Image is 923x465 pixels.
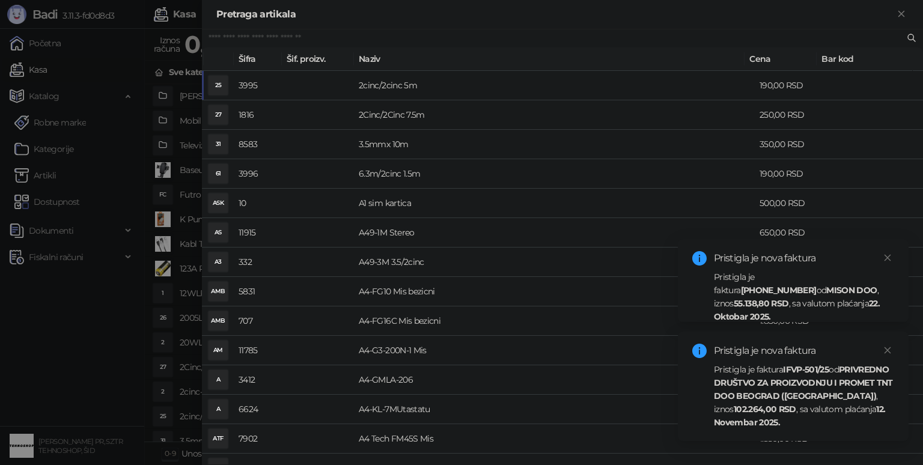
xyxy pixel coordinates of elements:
strong: PRIVREDNO DRUŠTVO ZA PROIZVODNJU I PROMET TNT DOO BEOGRAD ([GEOGRAPHIC_DATA]) [714,364,893,401]
td: 3.5mmx 10m [354,130,755,159]
td: 707 [234,306,282,336]
div: A3 [209,252,228,272]
span: close [883,254,892,262]
td: 6.3m/2cinc 1.5m [354,159,755,189]
td: A4-FG10 Mis bezicni [354,277,755,306]
div: AS [209,223,228,242]
td: A4-KL-7MUtastatu [354,395,755,424]
th: Bar kod [817,47,913,71]
td: 2Cinc/2Cinc 7.5m [354,100,755,130]
span: info-circle [692,344,707,358]
td: 11785 [234,336,282,365]
span: info-circle [692,251,707,266]
th: Šifra [234,47,282,71]
td: 11915 [234,218,282,248]
a: Close [881,344,894,357]
div: A [209,370,228,389]
div: Pristigla je nova faktura [714,251,894,266]
td: 250,00 RSD [755,100,827,130]
td: 10 [234,189,282,218]
strong: 12. Novembar 2025. [714,404,886,428]
div: AM [209,341,228,360]
div: Pristigla je nova faktura [714,344,894,358]
th: Naziv [354,47,745,71]
div: Pristigla je faktura od , iznos , sa valutom plaćanja [714,270,894,323]
button: Zatvori [894,7,909,22]
td: 8583 [234,130,282,159]
div: Pretraga artikala [216,7,894,22]
td: 190,00 RSD [755,71,827,100]
td: 2cinc/2cinc 5m [354,71,755,100]
strong: MISON DOO [826,285,877,296]
div: 25 [209,76,228,95]
td: A4 Tech FM45S Mis [354,424,755,454]
th: Šif. proizv. [282,47,354,71]
td: 3996 [234,159,282,189]
td: 7902 [234,424,282,454]
strong: 102.264,00 RSD [734,404,796,415]
td: 6624 [234,395,282,424]
div: AMB [209,282,228,301]
strong: 55.138,80 RSD [734,298,789,309]
strong: [PHONE_NUMBER] [741,285,817,296]
td: A1 sim kartica [354,189,755,218]
div: AMB [209,311,228,330]
div: A [209,400,228,419]
td: 5831 [234,277,282,306]
span: close [883,346,892,354]
td: A4-GMLA-206 [354,365,755,395]
a: Close [881,251,894,264]
td: 3995 [234,71,282,100]
th: Cena [745,47,817,71]
td: 3412 [234,365,282,395]
td: 1816 [234,100,282,130]
td: A49-1M Stereo [354,218,755,248]
div: 61 [209,164,228,183]
div: 27 [209,105,228,124]
strong: IFVP-501/25 [783,364,829,375]
td: 190,00 RSD [755,159,827,189]
td: A4-FG16C Mis bezicni [354,306,755,336]
td: A49-3M 3.5/2cinc [354,248,755,277]
div: 31 [209,135,228,154]
td: A4-G3-200N-1 Mis [354,336,755,365]
div: ASK [209,193,228,213]
td: 332 [234,248,282,277]
td: 350,00 RSD [755,130,827,159]
div: ATF [209,429,228,448]
div: Pristigla je faktura od , iznos , sa valutom plaćanja [714,363,894,429]
td: 650,00 RSD [755,218,827,248]
td: 500,00 RSD [755,189,827,218]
